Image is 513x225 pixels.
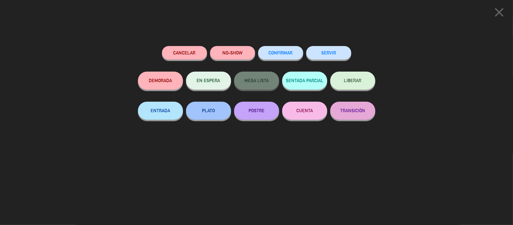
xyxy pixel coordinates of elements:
button: PLATO [186,102,231,120]
button: TRANSICIÓN [330,102,375,120]
button: CONFIRMAR [258,46,303,60]
button: NO-SHOW [210,46,255,60]
button: DEMORADA [138,72,183,90]
button: EN ESPERA [186,72,231,90]
button: SENTADA PARCIAL [282,72,327,90]
button: LIBERAR [330,72,375,90]
span: CONFIRMAR [269,50,293,55]
button: POSTRE [234,102,279,120]
button: Cancelar [162,46,207,60]
button: ENTRADA [138,102,183,120]
i: close [492,5,507,20]
button: CUENTA [282,102,327,120]
button: MESA LISTA [234,72,279,90]
span: LIBERAR [344,78,362,83]
button: SERVIR [306,46,351,60]
button: close [490,5,508,22]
